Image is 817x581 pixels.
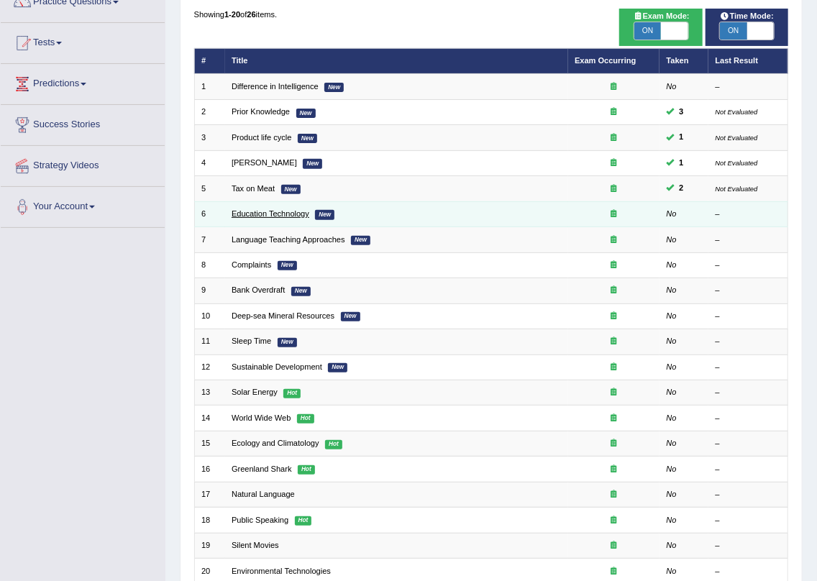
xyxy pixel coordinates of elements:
[675,157,688,170] span: You can still take this question
[315,210,334,219] em: New
[708,48,788,73] th: Last Result
[247,10,255,19] b: 26
[194,406,225,431] td: 14
[575,438,653,449] div: Exam occurring question
[194,176,225,201] td: 5
[232,158,297,167] a: [PERSON_NAME]
[194,278,225,303] td: 9
[667,209,677,218] em: No
[667,490,677,498] em: No
[575,362,653,373] div: Exam occurring question
[667,337,677,345] em: No
[716,260,781,271] div: –
[232,235,345,244] a: Language Teaching Approaches
[295,516,312,526] em: Hot
[224,10,240,19] b: 1-20
[232,133,292,142] a: Product life cycle
[232,285,285,294] a: Bank Overdraft
[194,74,225,99] td: 1
[716,413,781,424] div: –
[716,489,781,500] div: –
[667,388,677,396] em: No
[232,184,275,193] a: Tax on Meat
[194,150,225,175] td: 4
[194,457,225,482] td: 16
[667,285,677,294] em: No
[194,99,225,124] td: 2
[716,209,781,220] div: –
[619,9,703,46] div: Show exams occurring in exams
[283,389,301,398] em: Hot
[575,81,653,93] div: Exam occurring question
[634,22,661,40] span: ON
[297,414,314,424] em: Hot
[324,83,344,92] em: New
[232,260,271,269] a: Complaints
[667,567,677,575] em: No
[1,64,165,100] a: Predictions
[232,388,278,396] a: Solar Energy
[667,541,677,549] em: No
[281,185,301,194] em: New
[194,533,225,558] td: 19
[278,261,297,270] em: New
[575,311,653,322] div: Exam occurring question
[575,234,653,246] div: Exam occurring question
[575,56,636,65] a: Exam Occurring
[716,285,781,296] div: –
[225,48,568,73] th: Title
[194,329,225,354] td: 11
[575,157,653,169] div: Exam occurring question
[716,515,781,526] div: –
[667,82,677,91] em: No
[194,303,225,329] td: 10
[667,362,677,371] em: No
[716,159,758,167] small: Not Evaluated
[328,363,347,372] em: New
[232,541,279,549] a: Silent Movies
[298,134,317,143] em: New
[1,187,165,223] a: Your Account
[716,81,781,93] div: –
[194,252,225,278] td: 8
[575,489,653,500] div: Exam occurring question
[232,490,295,498] a: Natural Language
[194,508,225,533] td: 18
[716,336,781,347] div: –
[194,354,225,380] td: 12
[667,235,677,244] em: No
[716,464,781,475] div: –
[575,387,653,398] div: Exam occurring question
[232,516,288,524] a: Public Speaking
[575,132,653,144] div: Exam occurring question
[351,236,370,245] em: New
[575,183,653,195] div: Exam occurring question
[278,338,297,347] em: New
[1,23,165,59] a: Tests
[194,482,225,507] td: 17
[232,209,309,218] a: Education Technology
[575,515,653,526] div: Exam occurring question
[194,48,225,73] th: #
[667,465,677,473] em: No
[232,413,291,422] a: World Wide Web
[628,10,694,23] span: Exam Mode:
[232,107,290,116] a: Prior Knowledge
[716,362,781,373] div: –
[667,516,677,524] em: No
[716,185,758,193] small: Not Evaluated
[194,227,225,252] td: 7
[1,146,165,182] a: Strategy Videos
[194,9,789,20] div: Showing of items.
[296,109,316,118] em: New
[341,312,360,321] em: New
[716,387,781,398] div: –
[298,465,315,475] em: Hot
[575,336,653,347] div: Exam occurring question
[659,48,708,73] th: Taken
[575,106,653,118] div: Exam occurring question
[716,134,758,142] small: Not Evaluated
[675,131,688,144] span: You can still take this question
[232,311,334,320] a: Deep-sea Mineral Resources
[575,540,653,552] div: Exam occurring question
